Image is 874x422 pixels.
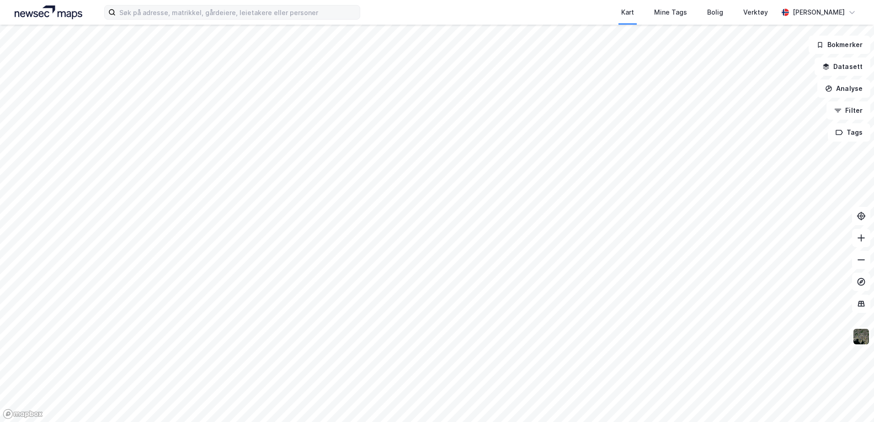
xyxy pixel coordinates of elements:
img: logo.a4113a55bc3d86da70a041830d287a7e.svg [15,5,82,19]
div: Verktøy [743,7,768,18]
div: [PERSON_NAME] [793,7,845,18]
iframe: Chat Widget [828,378,874,422]
button: Analyse [817,79,870,98]
a: Mapbox homepage [3,409,43,419]
img: 9k= [853,328,870,345]
button: Filter [826,101,870,120]
button: Datasett [815,58,870,76]
div: Bolig [707,7,723,18]
div: Mine Tags [654,7,687,18]
button: Tags [828,123,870,142]
div: Kart [621,7,634,18]
input: Søk på adresse, matrikkel, gårdeiere, leietakere eller personer [116,5,360,19]
button: Bokmerker [809,36,870,54]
